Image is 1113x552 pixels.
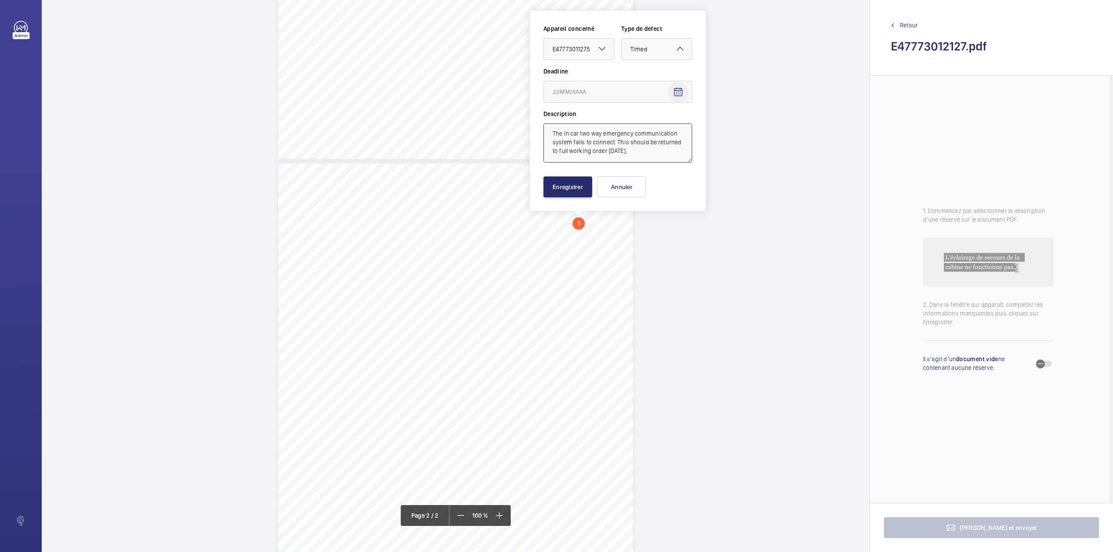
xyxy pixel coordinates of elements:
[469,512,492,519] span: 100 %
[573,217,585,229] div: 1
[498,343,507,349] span: QL
[960,524,1038,531] span: [PERSON_NAME] et envoyer
[473,249,479,255] span: TI
[488,390,493,396] span: H
[553,46,590,53] span: E47773011275
[401,505,450,526] div: Page 2 / 2
[597,176,646,197] button: Annuler
[543,67,692,76] label: Deadline
[923,355,1032,372] p: Il s’agit d’un ne contenant aucune réserve.
[630,46,647,53] span: Timed
[891,21,1092,30] a: Retour
[923,238,1053,286] img: audit-report-lines-placeholder.png
[543,24,614,33] label: Appareil concerné
[891,38,1092,54] h2: E47773012127.pdf
[923,206,1053,224] p: 1. Commencez par sélectionner la description d’une réserve sur le document PDF.
[523,264,529,270] span: TI
[543,110,692,118] label: Description
[543,81,692,103] input: JJ/MM/AAAA
[956,356,998,362] strong: document vide
[884,517,1099,538] button: [PERSON_NAME] et envoyer
[923,300,1053,326] p: 2. Dans la fenêtre qui apparaît, complétez les informations manquantes puis cliquez sur Enregistrer.
[621,24,692,33] label: Type de defect
[543,176,592,197] button: Enregistrer
[668,82,689,103] button: Open calendar
[900,21,918,30] span: Retour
